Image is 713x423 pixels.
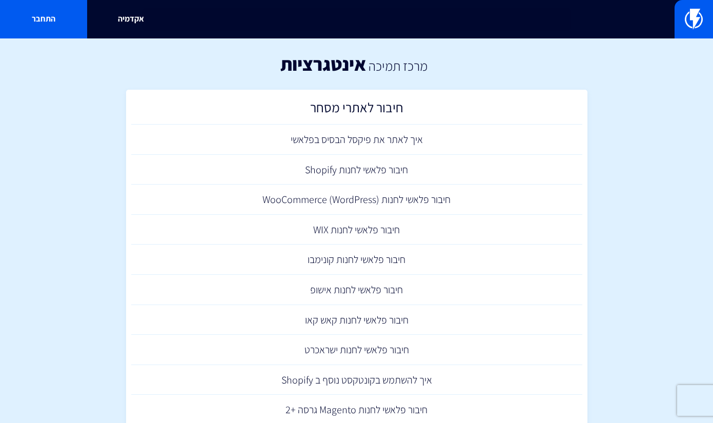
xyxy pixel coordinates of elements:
[131,95,582,125] a: חיבור לאתרי מסחר
[131,245,582,275] a: חיבור פלאשי לחנות קונימבו
[136,100,577,120] h2: חיבור לאתרי מסחר
[131,155,582,185] a: חיבור פלאשי לחנות Shopify
[131,335,582,365] a: חיבור פלאשי לחנות ישראכרט
[131,215,582,245] a: חיבור פלאשי לחנות WIX
[131,365,582,395] a: איך להשתמש בקונטקסט נוסף ב Shopify
[131,305,582,335] a: חיבור פלאשי לחנות קאש קאו
[142,8,571,31] input: חיפוש מהיר...
[369,57,427,74] a: מרכז תמיכה
[131,125,582,155] a: איך לאתר את פיקסל הבסיס בפלאשי
[131,275,582,305] a: חיבור פלאשי לחנות אישופ
[280,54,366,74] h1: אינטגרציות
[131,185,582,215] a: חיבור פלאשי לחנות (WooCommerce (WordPress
